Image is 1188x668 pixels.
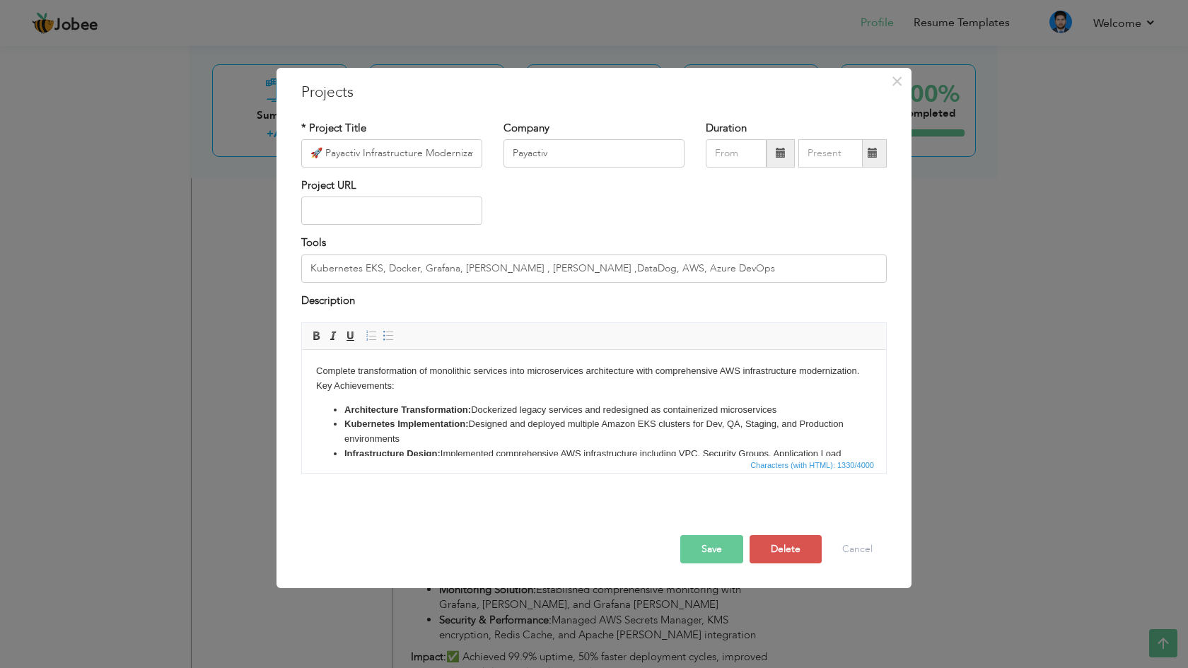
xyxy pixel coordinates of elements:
[308,328,324,344] a: Bold
[798,139,863,168] input: Present
[747,459,878,471] div: Statistics
[503,121,549,136] label: Company
[706,121,747,136] label: Duration
[14,14,570,238] body: Complete transformation of monolithic services into microservices architecture with comprehensive...
[885,70,908,93] button: Close
[42,97,542,127] li: Implemented comprehensive AWS infrastructure including VPC, Security Groups, Application Load Bal...
[42,69,167,79] strong: Kubernetes Implementation:
[891,69,903,94] span: ×
[363,328,379,344] a: Insert/Remove Numbered List
[301,178,356,193] label: Project URL
[828,535,887,563] button: Cancel
[301,293,355,308] label: Description
[706,139,767,168] input: From
[747,459,877,471] span: Characters (with HTML): 1330/4000
[302,350,886,456] iframe: Rich Text Editor, projectEditor
[301,82,887,103] h3: Projects
[301,235,326,250] label: Tools
[325,328,341,344] a: Italic
[342,328,358,344] a: Underline
[42,54,169,65] strong: Architecture Transformation:
[750,535,822,563] button: Delete
[301,121,366,136] label: * Project Title
[42,98,139,109] strong: Infrastructure Design:
[42,67,542,97] li: Designed and deployed multiple Amazon EKS clusters for Dev, QA, Staging, and Production environments
[380,328,396,344] a: Insert/Remove Bulleted List
[680,535,743,563] button: Save
[42,53,542,68] li: Dockerized legacy services and redesigned as containerized microservices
